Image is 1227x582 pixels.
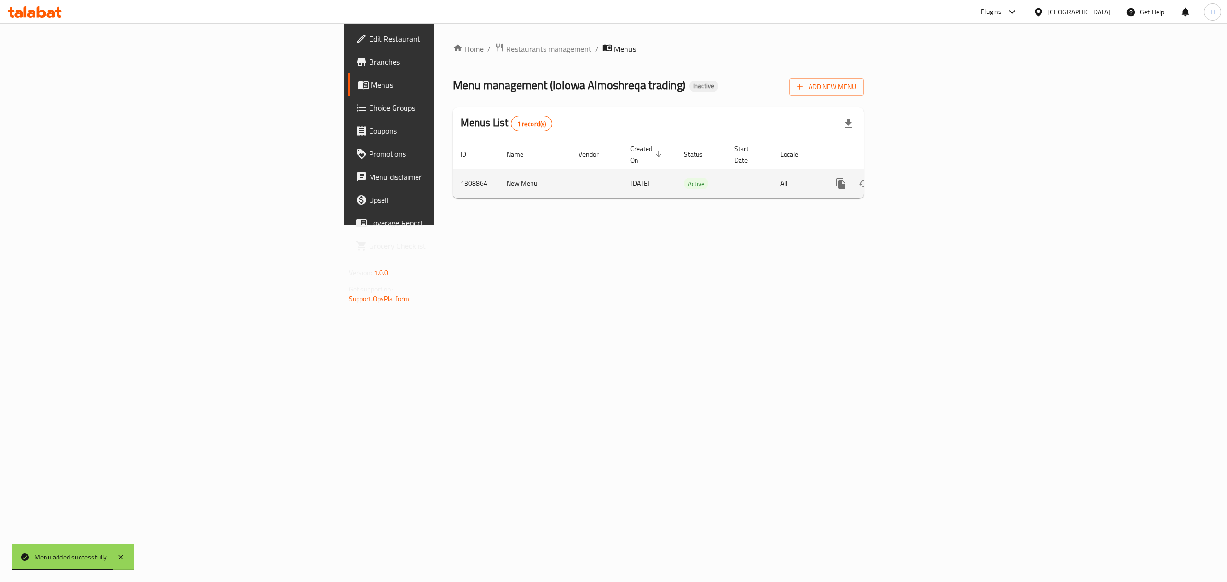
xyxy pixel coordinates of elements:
[614,43,636,55] span: Menus
[579,149,611,160] span: Vendor
[684,149,715,160] span: Status
[369,56,542,68] span: Branches
[1047,7,1111,17] div: [GEOGRAPHIC_DATA]
[780,149,810,160] span: Locale
[789,78,864,96] button: Add New Menu
[369,102,542,114] span: Choice Groups
[511,116,553,131] div: Total records count
[461,116,552,131] h2: Menus List
[348,50,549,73] a: Branches
[349,283,393,295] span: Get support on:
[684,178,708,189] span: Active
[348,234,549,257] a: Grocery Checklist
[797,81,856,93] span: Add New Menu
[1210,7,1215,17] span: H
[348,73,549,96] a: Menus
[689,82,718,90] span: Inactive
[369,240,542,252] span: Grocery Checklist
[837,112,860,135] div: Export file
[630,177,650,189] span: [DATE]
[773,169,822,198] td: All
[369,33,542,45] span: Edit Restaurant
[461,149,479,160] span: ID
[689,81,718,92] div: Inactive
[371,79,542,91] span: Menus
[35,552,107,562] div: Menu added successfully
[348,188,549,211] a: Upsell
[349,292,410,305] a: Support.OpsPlatform
[595,43,599,55] li: /
[348,119,549,142] a: Coupons
[453,140,929,198] table: enhanced table
[727,169,773,198] td: -
[369,217,542,229] span: Coverage Report
[630,143,665,166] span: Created On
[822,140,929,169] th: Actions
[734,143,761,166] span: Start Date
[981,6,1002,18] div: Plugins
[853,172,876,195] button: Change Status
[453,43,864,55] nav: breadcrumb
[453,74,685,96] span: Menu management ( lolowa Almoshreqa trading )
[369,148,542,160] span: Promotions
[369,171,542,183] span: Menu disclaimer
[348,27,549,50] a: Edit Restaurant
[348,142,549,165] a: Promotions
[374,267,389,279] span: 1.0.0
[348,96,549,119] a: Choice Groups
[348,211,549,234] a: Coverage Report
[369,125,542,137] span: Coupons
[511,119,552,128] span: 1 record(s)
[830,172,853,195] button: more
[507,149,536,160] span: Name
[348,165,549,188] a: Menu disclaimer
[349,267,372,279] span: Version:
[369,194,542,206] span: Upsell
